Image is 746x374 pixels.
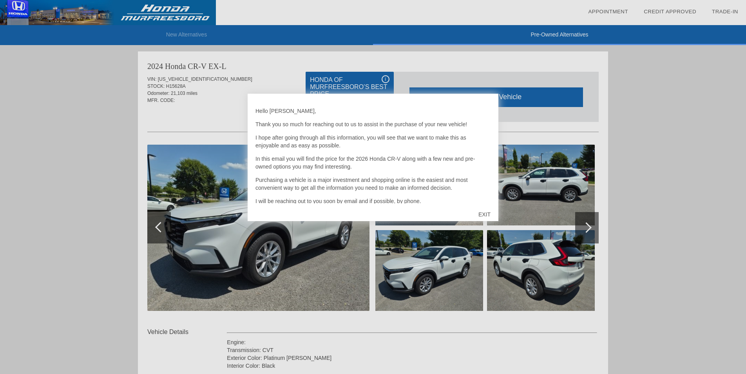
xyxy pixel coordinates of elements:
[471,203,498,226] div: EXIT
[588,9,628,15] a: Appointment
[712,9,738,15] a: Trade-In
[644,9,696,15] a: Credit Approved
[255,176,491,192] p: Purchasing a vehicle is a major investment and shopping online is the easiest and most convenient...
[591,214,746,374] iframe: Chat Assistance
[255,134,491,149] p: I hope after going through all this information, you will see that we want to make this as enjoya...
[255,197,491,205] p: I will be reaching out to you soon by email and if possible, by phone.
[255,155,491,171] p: In this email you will find the price for the 2026 Honda CR-V along with a few new and pre-owned ...
[255,120,491,128] p: Thank you so much for reaching out to us to assist in the purchase of your new vehicle!
[255,107,491,115] p: Hello [PERSON_NAME],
